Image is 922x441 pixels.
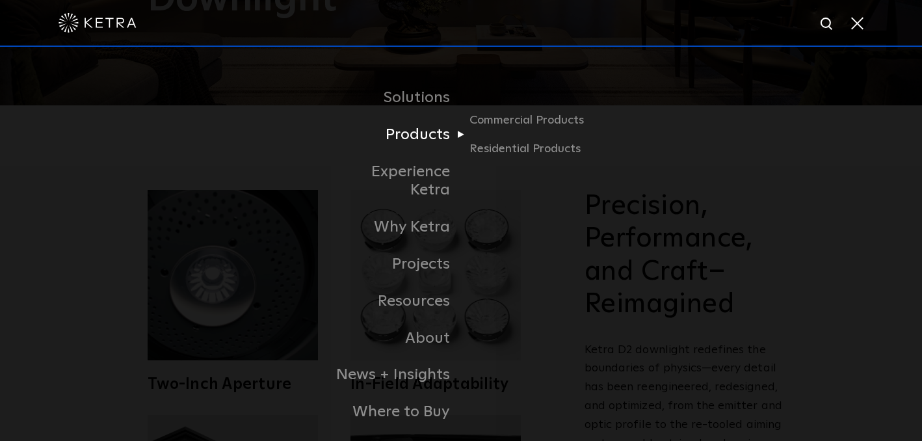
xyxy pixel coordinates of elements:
[328,356,461,394] a: News + Insights
[328,79,461,116] a: Solutions
[469,140,594,159] a: Residential Products
[328,246,461,283] a: Projects
[59,13,137,33] img: ketra-logo-2019-white
[328,79,594,431] div: Navigation Menu
[328,154,461,209] a: Experience Ketra
[469,111,594,140] a: Commercial Products
[328,320,461,357] a: About
[328,394,461,431] a: Where to Buy
[328,283,461,320] a: Resources
[328,116,461,154] a: Products
[328,209,461,246] a: Why Ketra
[819,16,836,33] img: search icon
